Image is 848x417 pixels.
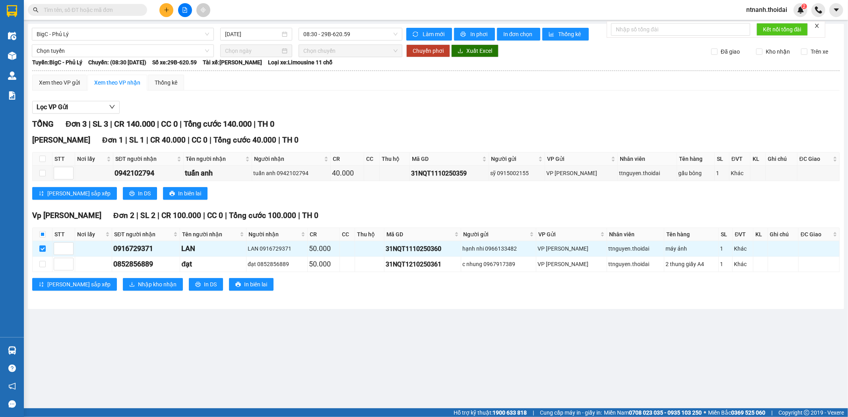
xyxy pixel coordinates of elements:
[159,3,173,17] button: plus
[203,58,262,67] span: Tài xế: [PERSON_NAME]
[39,78,80,87] div: Xem theo VP gửi
[608,244,663,253] div: ttnguyen.thoidai
[720,260,731,268] div: 1
[406,44,450,57] button: Chuyển phơi
[298,211,300,220] span: |
[115,154,175,163] span: SĐT người nhận
[740,5,794,15] span: ntnanh.thoidai
[125,135,127,145] span: |
[542,28,589,41] button: bar-chartThống kê
[213,135,276,145] span: Tổng cước 40.000
[182,7,188,13] span: file-add
[282,135,299,145] span: TH 0
[188,135,190,145] span: |
[195,282,201,288] span: printer
[204,280,217,289] span: In DS
[618,153,677,166] th: Nhân viên
[8,400,16,408] span: message
[113,166,183,181] td: 0942102794
[89,119,91,129] span: |
[8,382,16,390] span: notification
[203,211,205,220] span: |
[462,260,535,268] div: c nhung 0967917389
[462,244,535,253] div: hạnh nhi 0966133482
[185,168,250,179] div: tuấn anh
[114,230,172,239] span: SĐT người nhận
[186,154,244,163] span: Tên người nhận
[37,45,209,57] span: Chọn tuyến
[210,135,212,145] span: |
[536,241,607,257] td: VP Nguyễn Quốc Trị
[32,278,117,291] button: sort-ascending[PERSON_NAME] sắp xếp
[763,47,793,56] span: Kho nhận
[608,260,663,268] div: ttnguyen.thoidai
[406,28,452,41] button: syncLàm mới
[181,243,245,254] div: LAN
[309,259,338,270] div: 50.000
[32,59,82,66] b: Tuyến: BigC - Phủ Lý
[503,30,534,39] span: In đơn chọn
[39,191,44,197] span: sort-ascending
[129,191,135,197] span: printer
[720,244,731,253] div: 1
[200,7,206,13] span: aim
[731,169,749,178] div: Khác
[466,46,492,55] span: Xuất Excel
[254,119,256,129] span: |
[114,119,155,129] span: CR 140.000
[229,278,274,291] button: printerIn biên lai
[66,119,87,129] span: Đơn 3
[196,3,210,17] button: aim
[734,260,751,268] div: Khác
[32,101,120,114] button: Lọc VP Gửi
[538,244,605,253] div: VP [PERSON_NAME]
[719,228,733,241] th: SL
[454,28,495,41] button: printerIn phơi
[386,259,460,269] div: 31NQT1210250361
[829,3,843,17] button: caret-down
[8,91,16,100] img: solution-icon
[303,45,397,57] span: Chọn chuyến
[545,166,618,181] td: VP Nguyễn Quốc Trị
[112,241,180,257] td: 0916729371
[490,169,543,178] div: sỹ 0915002155
[718,47,743,56] span: Đã giao
[340,228,355,241] th: CC
[708,408,765,417] span: Miền Bắc
[753,228,768,241] th: KL
[629,409,702,416] strong: 0708 023 035 - 0935 103 250
[619,169,675,178] div: ttnguyen.thoidai
[150,135,186,145] span: CR 40.000
[112,257,180,272] td: 0852856889
[734,244,751,253] div: Khác
[8,71,16,80] img: warehouse-icon
[411,168,487,178] div: 31NQT1110250359
[184,119,252,129] span: Tổng cước 140.000
[248,260,306,268] div: đạt 0852856889
[716,169,728,178] div: 1
[180,119,182,129] span: |
[309,243,338,254] div: 50.000
[715,153,730,166] th: SL
[181,259,245,270] div: đạt
[178,3,192,17] button: file-add
[164,7,169,13] span: plus
[248,244,306,253] div: LAN 0916729371
[540,408,602,417] span: Cung cấp máy in - giấy in:
[8,365,16,372] span: question-circle
[169,191,175,197] span: printer
[258,119,274,129] span: TH 0
[44,6,138,14] input: Tìm tên, số ĐT hoặc mã đơn
[833,6,840,14] span: caret-down
[751,153,766,166] th: KL
[538,230,598,239] span: VP Gửi
[463,230,528,239] span: Người gửi
[157,211,159,220] span: |
[189,278,223,291] button: printerIn DS
[47,189,111,198] span: [PERSON_NAME] sắp xếp
[804,410,809,415] span: copyright
[308,228,340,241] th: CR
[470,30,489,39] span: In phơi
[180,257,246,272] td: đạt
[32,135,90,145] span: [PERSON_NAME]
